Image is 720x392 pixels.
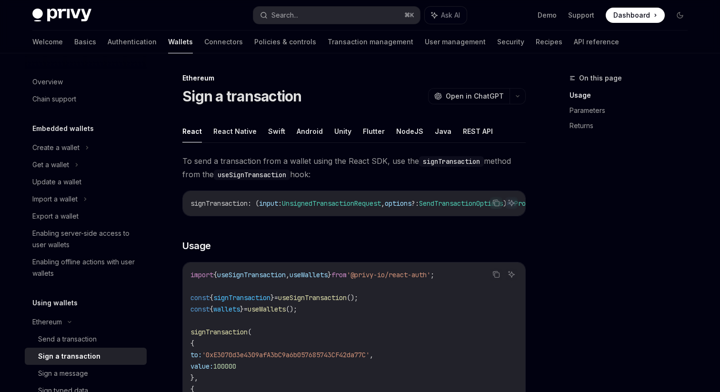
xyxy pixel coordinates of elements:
[570,88,695,103] a: Usage
[25,331,147,348] a: Send a transaction
[297,120,323,142] button: Android
[396,120,423,142] button: NodeJS
[32,76,63,88] div: Overview
[204,30,243,53] a: Connectors
[286,271,290,279] span: ,
[505,268,518,281] button: Ask AI
[38,368,88,379] div: Sign a message
[32,316,62,328] div: Ethereum
[274,293,278,302] span: =
[168,30,193,53] a: Wallets
[213,362,236,371] span: 100000
[248,328,251,336] span: (
[428,88,510,104] button: Open in ChatGPT
[74,30,96,53] a: Basics
[25,225,147,253] a: Enabling server-side access to user wallets
[248,305,286,313] span: useWallets
[536,30,562,53] a: Recipes
[419,156,484,167] code: signTransaction
[190,351,202,359] span: to:
[425,7,467,24] button: Ask AI
[190,339,194,348] span: {
[25,73,147,90] a: Overview
[190,362,213,371] span: value:
[182,73,526,83] div: Ethereum
[672,8,688,23] button: Toggle dark mode
[286,305,297,313] span: ();
[182,154,526,181] span: To send a transaction from a wallet using the React SDK, use the method from the hook:
[490,268,502,281] button: Copy the contents from the code block
[190,199,248,208] span: signTransaction
[32,297,78,309] h5: Using wallets
[278,199,282,208] span: :
[290,271,328,279] span: useWallets
[217,271,286,279] span: useSignTransaction
[32,142,80,153] div: Create a wallet
[347,293,358,302] span: ();
[182,88,302,105] h1: Sign a transaction
[32,211,79,222] div: Export a wallet
[568,10,594,20] a: Support
[282,199,381,208] span: UnsignedTransactionRequest
[490,197,502,209] button: Copy the contents from the code block
[570,118,695,133] a: Returns
[268,120,285,142] button: Swift
[244,305,248,313] span: =
[38,351,100,362] div: Sign a transaction
[202,351,370,359] span: '0xE3070d3e4309afA3bC9a6b057685743CF42da77C'
[213,271,217,279] span: {
[570,103,695,118] a: Parameters
[404,11,414,19] span: ⌘ K
[25,90,147,108] a: Chain support
[328,271,331,279] span: }
[32,30,63,53] a: Welcome
[253,7,420,24] button: Search...⌘K
[25,253,147,282] a: Enabling offline actions with user wallets
[182,239,211,252] span: Usage
[425,30,486,53] a: User management
[347,271,430,279] span: '@privy-io/react-auth'
[32,9,91,22] img: dark logo
[38,333,97,345] div: Send a transaction
[574,30,619,53] a: API reference
[214,170,290,180] code: useSignTransaction
[579,72,622,84] span: On this page
[254,30,316,53] a: Policies & controls
[503,199,507,208] span: )
[411,199,419,208] span: ?:
[32,176,81,188] div: Update a wallet
[25,348,147,365] a: Sign a transaction
[271,10,298,21] div: Search...
[463,120,493,142] button: REST API
[213,120,257,142] button: React Native
[32,256,141,279] div: Enabling offline actions with user wallets
[385,199,411,208] span: options
[381,199,385,208] span: ,
[435,120,451,142] button: Java
[430,271,434,279] span: ;
[613,10,650,20] span: Dashboard
[25,208,147,225] a: Export a wallet
[190,328,248,336] span: signTransaction
[25,365,147,382] a: Sign a message
[190,373,198,382] span: },
[240,305,244,313] span: }
[190,305,210,313] span: const
[441,10,460,20] span: Ask AI
[331,271,347,279] span: from
[32,123,94,134] h5: Embedded wallets
[505,197,518,209] button: Ask AI
[213,305,240,313] span: wallets
[32,193,78,205] div: Import a wallet
[108,30,157,53] a: Authentication
[370,351,373,359] span: ,
[248,199,259,208] span: : (
[32,159,69,171] div: Get a wallet
[328,30,413,53] a: Transaction management
[210,293,213,302] span: {
[538,10,557,20] a: Demo
[190,293,210,302] span: const
[210,305,213,313] span: {
[213,293,270,302] span: signTransaction
[606,8,665,23] a: Dashboard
